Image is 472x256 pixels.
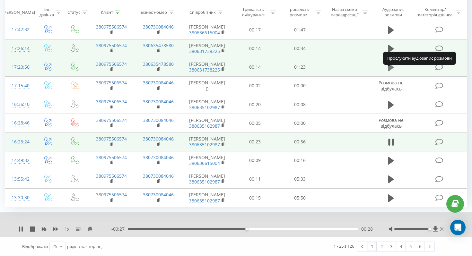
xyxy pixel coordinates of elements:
div: 25 [52,243,57,250]
a: 380635102987 [189,198,220,204]
div: Аудіозапис розмови [375,7,411,18]
td: 00:15 [232,189,277,207]
td: [PERSON_NAME] [182,39,232,58]
a: 380975506574 [96,80,127,86]
a: 380730084046 [143,154,174,160]
a: 380975506574 [96,192,127,198]
div: 17:20:50 [12,61,27,73]
div: 13:55:42 [12,173,27,185]
div: 16:36:10 [12,98,27,111]
a: 380975506574 [96,154,127,160]
span: Відображати [22,243,48,249]
td: [PERSON_NAME] [182,114,232,132]
div: Accessibility label [428,228,431,230]
span: рядків на сторінці [67,243,102,249]
span: 1 x [65,226,69,232]
a: 380635102987 [189,141,220,148]
td: 00:14 [232,58,277,76]
a: 380975506574 [96,42,127,48]
div: 16:28:46 [12,117,27,129]
a: 380730084046 [143,117,174,123]
td: 00:00 [277,76,322,95]
a: 380975506574 [96,136,127,142]
a: 380730084046 [143,98,174,105]
div: Співробітник [189,9,216,15]
td: 00:20 [232,95,277,114]
td: 01:47 [277,21,322,39]
a: 380730084046 [143,136,174,142]
td: 00:02 [232,76,277,95]
a: 380635478580 [143,42,174,48]
td: [PERSON_NAME] [182,170,232,188]
span: Розмова не відбулась [379,80,404,91]
td: 00:34 [277,39,322,58]
a: 380730084046 [143,24,174,30]
td: 00:14 [232,39,277,58]
td: [PERSON_NAME] [182,189,232,207]
div: Open Intercom Messenger [450,220,466,235]
a: 380730084046 [143,80,174,86]
td: [PERSON_NAME] () [182,76,232,95]
a: 380631738225 [189,67,220,73]
div: Коментар/категорія дзвінка [416,7,454,18]
a: 380975506574 [96,117,127,123]
td: 00:00 [277,114,322,132]
a: 380975506574 [96,61,127,67]
div: Тривалість очікування [238,7,269,18]
a: 3 [386,242,396,251]
td: 00:05 [232,114,277,132]
div: 13:30:30 [12,192,27,204]
a: 5 [406,242,415,251]
td: 00:17 [232,21,277,39]
td: [PERSON_NAME] [182,21,232,39]
td: 00:08 [277,95,322,114]
div: 16:23:24 [12,136,27,148]
td: 00:56 [277,132,322,151]
div: 17:15:40 [12,80,27,92]
td: [PERSON_NAME] [182,95,232,114]
a: 380730084046 [143,192,174,198]
a: 380975506574 [96,173,127,179]
a: 380631738225 [189,48,220,54]
div: Клієнт [101,9,113,15]
a: 380635478580 [143,61,174,67]
td: [PERSON_NAME] [182,58,232,76]
a: 380975506574 [96,98,127,105]
div: [PERSON_NAME] [3,9,35,15]
a: 380975506574 [96,24,127,30]
td: [PERSON_NAME] [182,151,232,170]
div: 14:49:32 [12,154,27,167]
a: 380730084046 [143,173,174,179]
a: 380635102987 [189,104,220,110]
div: Бізнес номер [141,9,167,15]
a: 380636615004 [189,30,220,36]
div: 17:26:14 [12,42,27,55]
td: 05:33 [277,170,322,188]
div: Тривалість розмови [283,7,314,18]
div: 1 - 25 з 126 [334,243,354,249]
a: 6 [415,242,425,251]
span: Розмова не відбулась [379,117,404,129]
td: 00:11 [232,170,277,188]
span: - 00:27 [111,226,128,232]
td: [PERSON_NAME] [182,132,232,151]
a: 2 [377,242,386,251]
span: 00:28 [361,226,373,232]
div: 17:42:32 [12,23,27,36]
a: 4 [396,242,406,251]
td: 00:09 [232,151,277,170]
div: Accessibility label [245,228,248,230]
td: 00:23 [232,132,277,151]
div: Тип дзвінка [39,7,54,18]
div: Прослухати аудіозапис розмови [383,52,456,64]
a: 380636615004 [189,160,220,166]
td: 00:16 [277,151,322,170]
td: 01:23 [277,58,322,76]
div: Назва схеми переадресації [328,7,361,18]
a: 380635102987 [189,179,220,185]
a: 380635102987 [189,123,220,129]
td: 05:50 [277,189,322,207]
a: 1 [367,242,377,251]
div: Статус [67,9,80,15]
